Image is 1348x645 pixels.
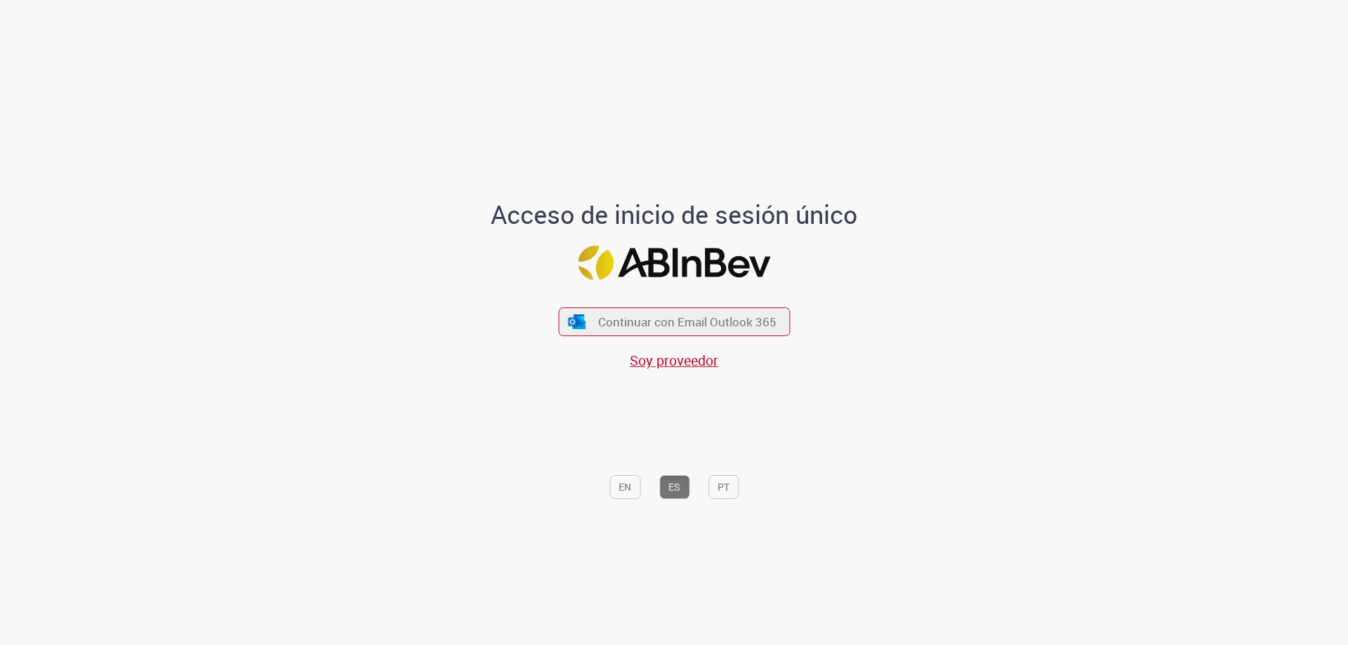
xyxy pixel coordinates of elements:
button: ES [659,475,689,499]
button: ícone Azure/Microsoft 360 Continuar con Email Outlook 365 [558,307,790,336]
button: EN [609,475,640,499]
button: PT [708,475,739,499]
h1: Acceso de inicio de sesión único [480,201,869,229]
span: Continuar con Email Outlook 365 [598,314,777,330]
img: Logo ABInBev [578,246,770,280]
a: Soy proveedor [630,351,718,370]
img: ícone Azure/Microsoft 360 [567,314,587,329]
